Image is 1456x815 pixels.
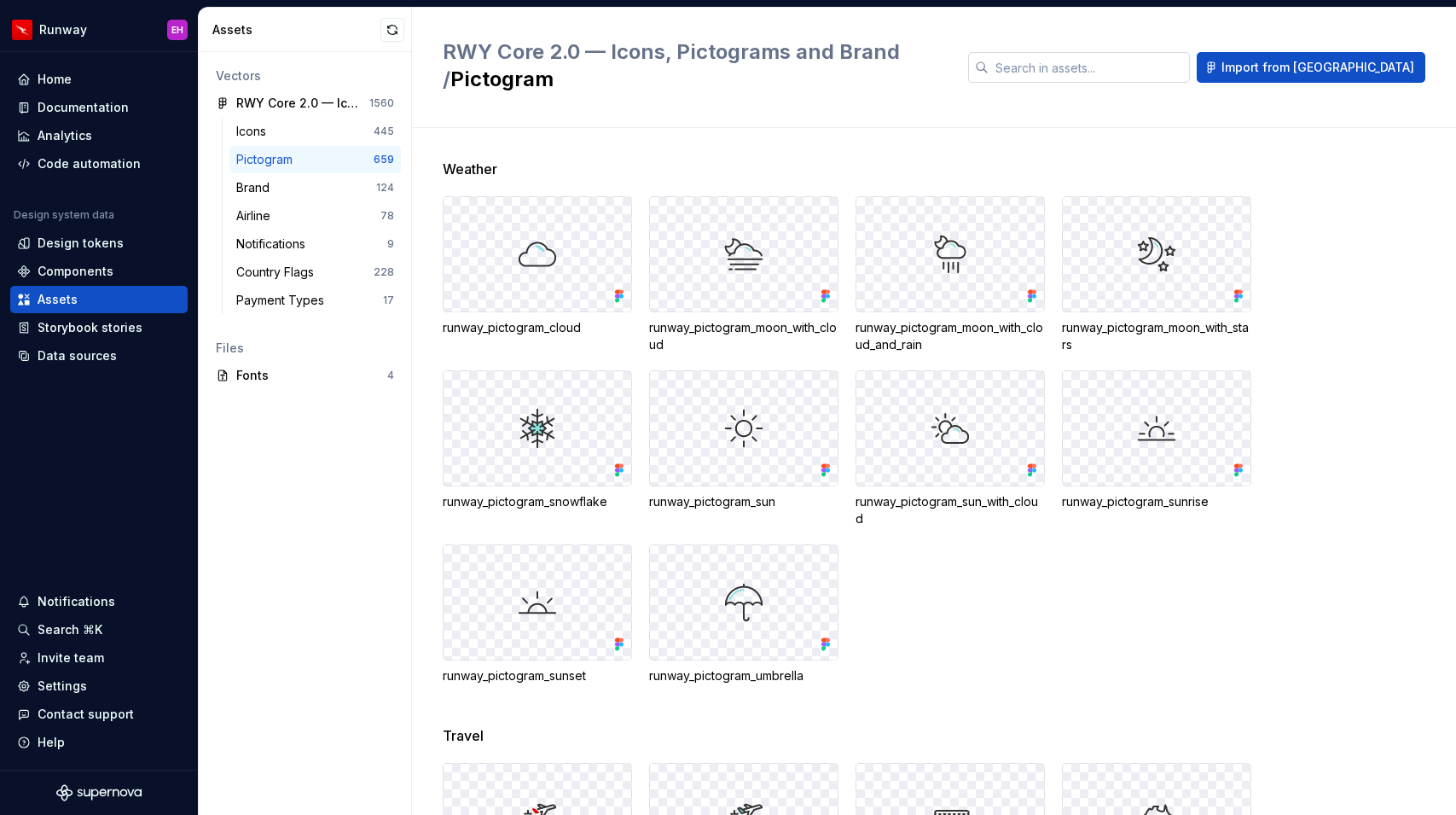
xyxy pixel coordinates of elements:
[39,21,87,38] div: Runway
[10,701,188,728] button: Contact support
[649,319,838,353] div: runway_pictogram_moon_with_cloud
[989,52,1190,83] input: Search in assets...
[229,118,401,145] a: Icons445
[649,493,838,510] div: runway_pictogram_sun
[38,263,113,280] div: Components
[3,11,194,48] button: RunwayEH
[443,493,632,510] div: runway_pictogram_snowflake
[236,292,331,309] div: Payment Types
[374,153,394,166] div: 659
[38,706,134,723] div: Contact support
[38,71,72,88] div: Home
[10,230,188,257] a: Design tokens
[38,127,92,144] div: Analytics
[236,179,276,196] div: Brand
[443,159,497,179] span: Weather
[229,146,401,173] a: Pictogram659
[38,649,104,667] div: Invite team
[236,151,299,168] div: Pictogram
[383,294,394,307] div: 17
[216,340,394,357] div: Files
[10,150,188,178] a: Code automation
[38,621,102,638] div: Search ⌘K
[10,616,188,643] button: Search ⌘K
[236,207,277,224] div: Airline
[376,181,394,195] div: 124
[380,209,394,223] div: 78
[236,367,387,384] div: Fonts
[387,237,394,251] div: 9
[387,369,394,382] div: 4
[10,729,188,756] button: Help
[38,347,117,364] div: Data sources
[38,291,78,308] div: Assets
[236,236,312,253] div: Notifications
[229,230,401,258] a: Notifications9
[10,286,188,313] a: Assets
[10,258,188,285] a: Components
[229,259,401,286] a: Country Flags228
[236,264,321,281] div: Country Flags
[374,265,394,279] div: 228
[38,319,142,336] div: Storybook stories
[56,784,142,801] svg: Supernova Logo
[10,66,188,93] a: Home
[10,644,188,672] a: Invite team
[236,95,363,112] div: RWY Core 2.0 — Icons, Pictograms and Brand
[229,174,401,201] a: Brand124
[209,362,401,389] a: Fonts4
[443,319,632,336] div: runway_pictogram_cloud
[38,593,115,610] div: Notifications
[856,319,1045,353] div: runway_pictogram_moon_with_cloud_and_rain
[10,672,188,700] a: Settings
[38,734,65,751] div: Help
[1062,493,1251,510] div: runway_pictogram_sunrise
[171,23,183,37] div: EH
[374,125,394,138] div: 445
[38,99,129,116] div: Documentation
[443,39,900,91] span: RWY Core 2.0 — Icons, Pictograms and Brand /
[14,208,114,222] div: Design system data
[369,96,394,110] div: 1560
[1062,319,1251,353] div: runway_pictogram_moon_with_stars
[649,667,838,684] div: runway_pictogram_umbrella
[212,21,380,38] div: Assets
[38,155,141,172] div: Code automation
[10,94,188,121] a: Documentation
[209,90,401,117] a: RWY Core 2.0 — Icons, Pictograms and Brand1560
[10,314,188,341] a: Storybook stories
[236,123,273,140] div: Icons
[10,588,188,615] button: Notifications
[443,725,484,746] span: Travel
[229,202,401,230] a: Airline78
[443,667,632,684] div: runway_pictogram_sunset
[229,287,401,314] a: Payment Types17
[1221,59,1414,76] span: Import from [GEOGRAPHIC_DATA]
[1197,52,1425,83] button: Import from [GEOGRAPHIC_DATA]
[10,122,188,149] a: Analytics
[216,67,394,84] div: Vectors
[10,342,188,370] a: Data sources
[443,38,948,93] h2: Pictogram
[856,493,1045,527] div: runway_pictogram_sun_with_cloud
[38,235,124,252] div: Design tokens
[12,20,32,40] img: 6b187050-a3ed-48aa-8485-808e17fcee26.png
[38,678,87,695] div: Settings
